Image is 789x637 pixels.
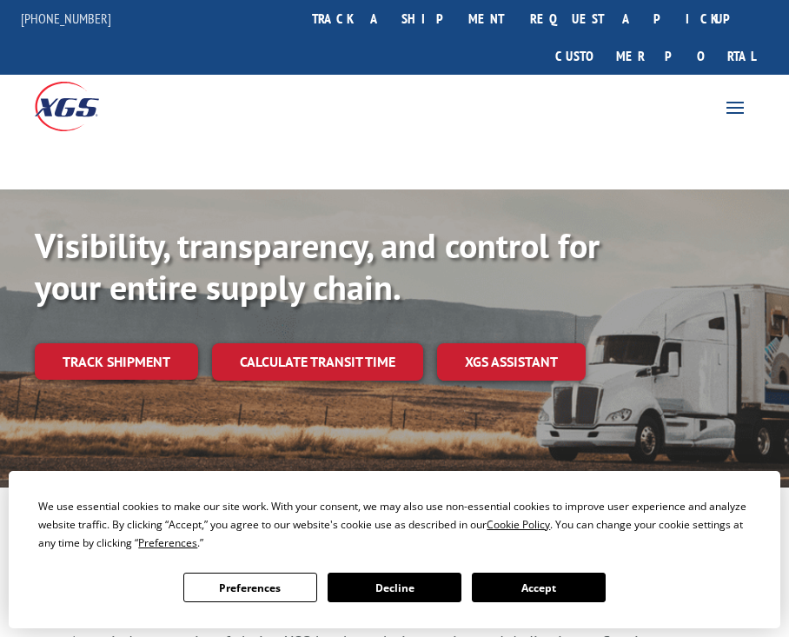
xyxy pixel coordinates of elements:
button: Accept [472,573,606,602]
a: Calculate transit time [212,343,423,381]
a: XGS ASSISTANT [437,343,586,381]
div: We use essential cookies to make our site work. With your consent, we may also use non-essential ... [38,497,750,552]
b: Visibility, transparency, and control for your entire supply chain. [35,222,600,309]
a: Track shipment [35,343,198,380]
div: Cookie Consent Prompt [9,471,780,628]
span: Cookie Policy [487,517,550,532]
span: Preferences [138,535,197,550]
a: [PHONE_NUMBER] [21,10,111,27]
a: Customer Portal [542,37,768,75]
button: Preferences [183,573,317,602]
button: Decline [328,573,461,602]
